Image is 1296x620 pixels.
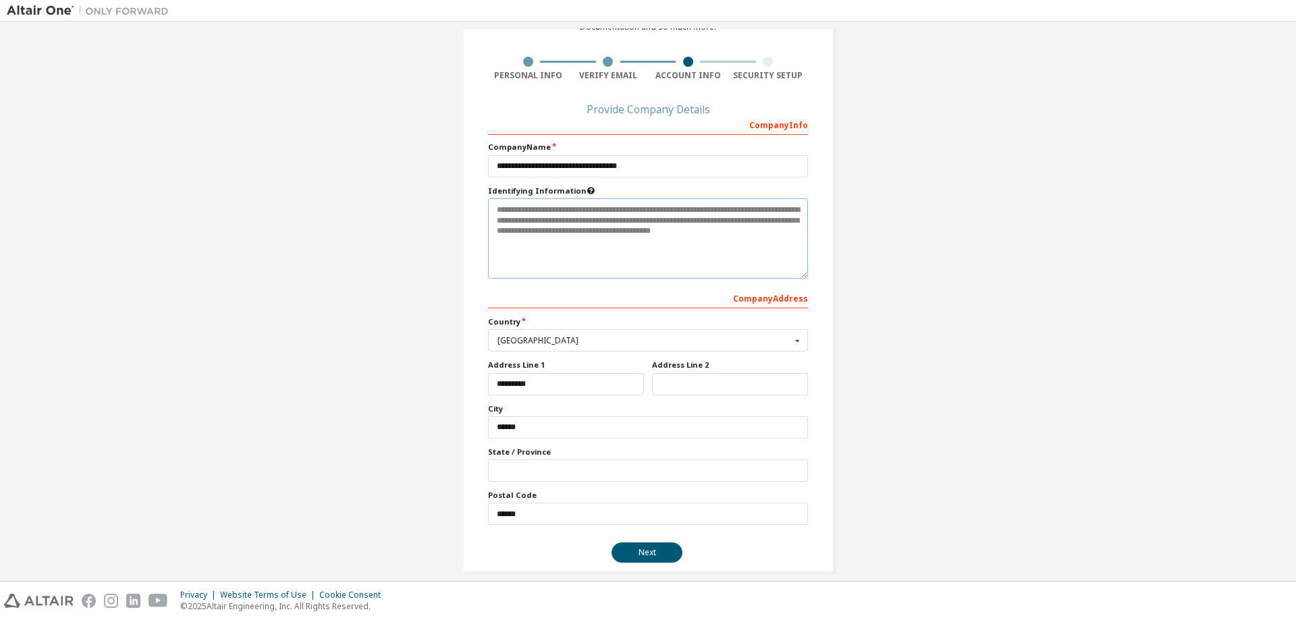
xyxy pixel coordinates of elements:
[648,70,728,81] div: Account Info
[7,4,175,18] img: Altair One
[488,186,808,196] label: Please provide any information that will help our support team identify your company. Email and n...
[612,542,682,563] button: Next
[104,594,118,608] img: instagram.svg
[180,590,220,600] div: Privacy
[728,70,809,81] div: Security Setup
[220,590,319,600] div: Website Terms of Use
[4,594,74,608] img: altair_logo.svg
[488,490,808,501] label: Postal Code
[488,70,568,81] div: Personal Info
[488,142,808,152] label: Company Name
[568,70,649,81] div: Verify Email
[180,600,389,612] p: © 2025 Altair Engineering, Inc. All Rights Reserved.
[319,590,389,600] div: Cookie Consent
[488,105,808,113] div: Provide Company Details
[652,360,808,370] label: Address Line 2
[126,594,140,608] img: linkedin.svg
[488,316,808,327] label: Country
[488,360,644,370] label: Address Line 1
[488,113,808,135] div: Company Info
[488,403,808,414] label: City
[148,594,168,608] img: youtube.svg
[488,447,808,457] label: State / Province
[488,287,808,308] div: Company Address
[497,337,791,345] div: [GEOGRAPHIC_DATA]
[82,594,96,608] img: facebook.svg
